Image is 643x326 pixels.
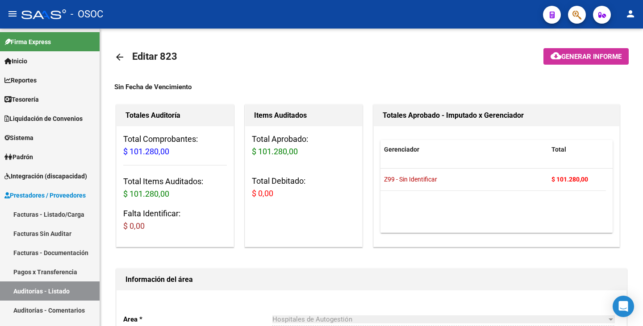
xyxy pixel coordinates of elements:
div: Sin Fecha de Vencimiento [114,82,629,92]
span: Firma Express [4,37,51,47]
p: Area * [123,314,272,324]
mat-icon: arrow_back [114,52,125,62]
span: Liquidación de Convenios [4,114,83,124]
span: $ 101.280,00 [252,147,298,156]
span: Generar informe [561,53,622,61]
span: Hospitales de Autogestión [272,315,352,323]
h1: Items Auditados [254,108,353,123]
h3: Total Debitado: [252,175,355,200]
datatable-header-cell: Gerenciador [380,140,548,159]
h3: Total Comprobantes: [123,133,227,158]
datatable-header-cell: Total [548,140,606,159]
mat-icon: person [625,8,636,19]
span: Sistema [4,133,33,143]
h3: Total Items Auditados: [123,175,227,200]
span: $ 0,00 [123,221,145,231]
h3: Falta Identificar: [123,207,227,232]
span: $ 101.280,00 [123,147,169,156]
span: Padrón [4,152,33,162]
h1: Totales Auditoría [125,108,225,123]
span: Tesorería [4,95,39,104]
h1: Totales Aprobado - Imputado x Gerenciador [383,108,610,123]
span: Prestadores / Proveedores [4,190,86,200]
span: Z99 - Sin Identificar [384,176,437,183]
span: Integración (discapacidad) [4,171,87,181]
span: $ 0,00 [252,189,273,198]
span: Reportes [4,75,37,85]
div: Open Intercom Messenger [613,296,634,317]
span: Total [551,146,566,153]
span: $ 101.280,00 [123,189,169,198]
span: - OSOC [71,4,103,24]
strong: $ 101.280,00 [551,176,588,183]
h1: Información del área [125,272,618,287]
button: Generar informe [543,48,629,65]
span: Editar 823 [132,51,177,62]
span: Inicio [4,56,27,66]
mat-icon: menu [7,8,18,19]
mat-icon: cloud_download [551,50,561,61]
span: Gerenciador [384,146,419,153]
h3: Total Aprobado: [252,133,355,158]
